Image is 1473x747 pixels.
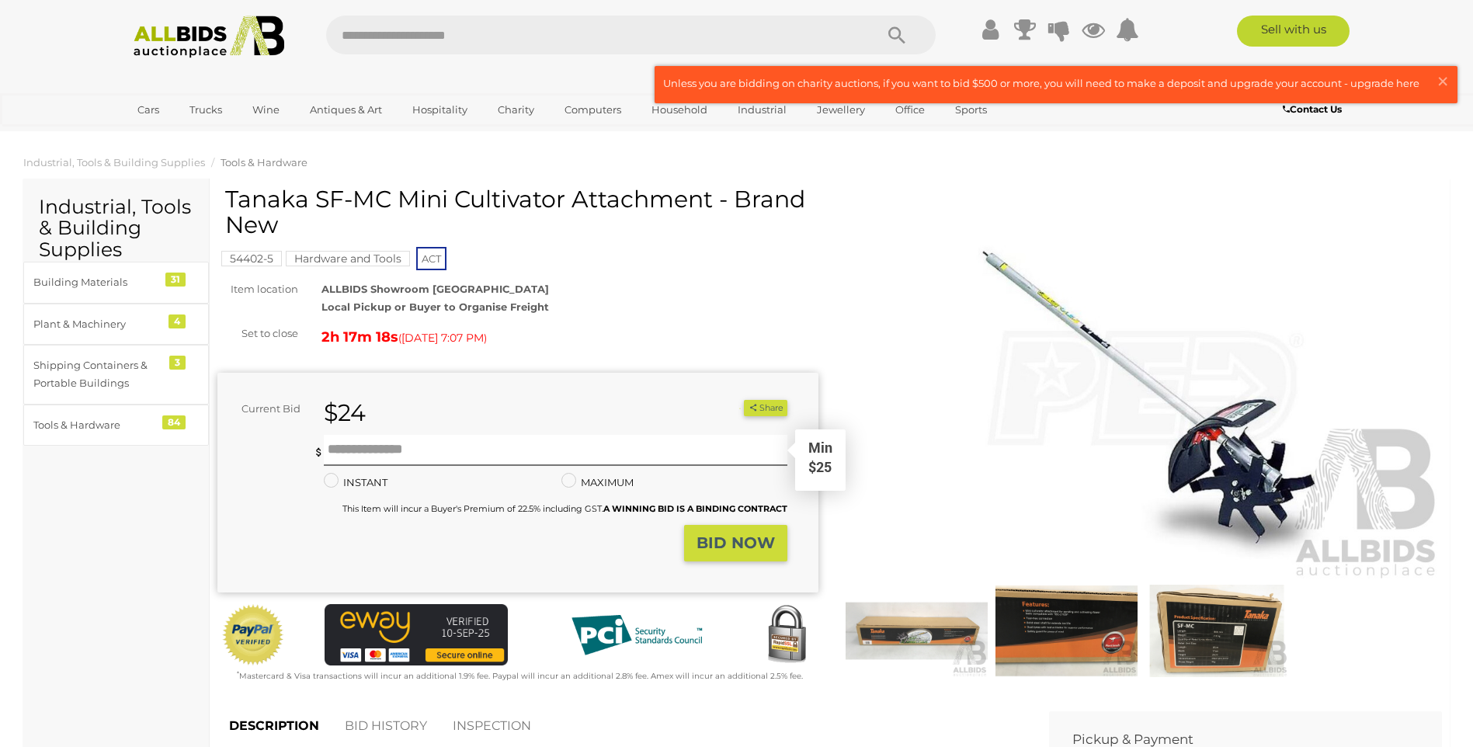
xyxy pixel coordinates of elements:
div: 31 [165,273,186,287]
a: Jewellery [807,97,875,123]
span: ACT [416,247,446,270]
a: Computers [554,97,631,123]
div: Item location [206,280,310,298]
img: Allbids.com.au [125,16,294,58]
img: Tanaka SF-MC Mini Cultivator Attachment - Brand New [846,585,988,676]
a: Cars [127,97,169,123]
small: Mastercard & Visa transactions will incur an additional 1.9% fee. Paypal will incur an additional... [237,671,803,681]
div: Building Materials [33,273,162,291]
button: BID NOW [684,525,787,561]
a: Trucks [179,97,232,123]
mark: 54402-5 [221,251,282,266]
b: Contact Us [1283,103,1342,115]
h1: Tanaka SF-MC Mini Cultivator Attachment - Brand New [225,186,815,238]
mark: Hardware and Tools [286,251,410,266]
img: Tanaka SF-MC Mini Cultivator Attachment - Brand New [842,194,1443,582]
a: Antiques & Art [300,97,392,123]
a: Tools & Hardware 84 [23,405,209,446]
a: Household [641,97,717,123]
a: 54402-5 [221,252,282,265]
strong: BID NOW [697,533,775,552]
div: Tools & Hardware [33,416,162,434]
span: × [1436,66,1450,96]
li: Watch this item [726,401,742,416]
img: Tanaka SF-MC Mini Cultivator Attachment - Brand New [1145,585,1287,676]
div: Shipping Containers & Portable Buildings [33,356,162,393]
a: Tools & Hardware [221,156,307,169]
strong: 2h 17m 18s [321,328,398,346]
h2: Industrial, Tools & Building Supplies [39,196,193,261]
a: Office [885,97,935,123]
small: This Item will incur a Buyer's Premium of 22.5% including GST. [342,503,787,514]
strong: $24 [324,398,366,427]
a: Wine [242,97,290,123]
button: Share [744,400,787,416]
img: Official PayPal Seal [221,604,285,666]
span: [DATE] 7:07 PM [401,331,484,345]
label: INSTANT [324,474,387,492]
img: eWAY Payment Gateway [325,604,508,665]
a: Plant & Machinery 4 [23,304,209,345]
div: 3 [169,356,186,370]
div: Current Bid [217,400,312,418]
a: [GEOGRAPHIC_DATA] [127,123,258,148]
a: Building Materials 31 [23,262,209,303]
a: Industrial [728,97,797,123]
div: Plant & Machinery [33,315,162,333]
img: Secured by Rapid SSL [756,604,818,666]
a: Contact Us [1283,101,1346,118]
span: ( ) [398,332,487,344]
div: Set to close [206,325,310,342]
div: Min $25 [797,438,844,489]
label: MAXIMUM [561,474,634,492]
div: 4 [168,314,186,328]
a: Hardware and Tools [286,252,410,265]
button: Search [858,16,936,54]
img: PCI DSS compliant [559,604,714,666]
a: Charity [488,97,544,123]
a: Industrial, Tools & Building Supplies [23,156,205,169]
a: Sports [945,97,997,123]
a: Hospitality [402,97,478,123]
strong: Local Pickup or Buyer to Organise Freight [321,301,549,313]
a: Shipping Containers & Portable Buildings 3 [23,345,209,405]
strong: ALLBIDS Showroom [GEOGRAPHIC_DATA] [321,283,549,295]
b: A WINNING BID IS A BINDING CONTRACT [603,503,787,514]
div: 84 [162,415,186,429]
h2: Pickup & Payment [1072,732,1395,747]
img: Tanaka SF-MC Mini Cultivator Attachment - Brand New [995,585,1138,676]
a: Sell with us [1237,16,1350,47]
